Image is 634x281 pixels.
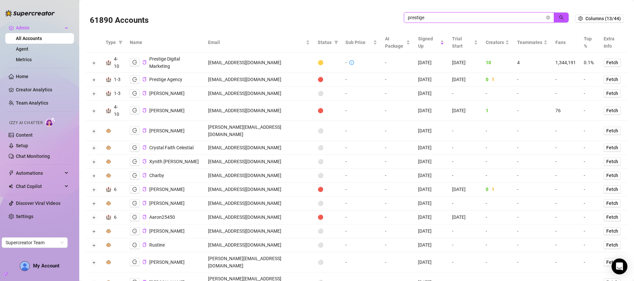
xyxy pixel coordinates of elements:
[341,224,381,238] td: -
[546,16,550,20] button: close-circle
[16,181,63,192] span: Chat Copilot
[130,241,140,249] button: logout
[91,146,96,151] button: Expand row
[580,183,600,197] td: -
[448,87,482,101] td: -
[606,259,618,265] span: Fetch
[106,241,111,249] div: 🐵
[345,39,372,46] span: Sub Price
[142,187,147,192] button: Copy Account UID
[551,183,580,197] td: -
[578,16,583,21] span: setting
[606,228,618,234] span: Fetch
[149,108,185,113] span: [PERSON_NAME]
[142,60,147,65] button: Copy Account UID
[381,87,414,101] td: -
[448,32,482,53] th: Trial Start
[606,91,618,96] span: Fetch
[517,108,518,113] span: -
[130,227,140,235] button: logout
[448,169,482,183] td: -
[341,197,381,211] td: -
[132,60,137,65] span: logout
[584,60,594,65] span: 0.1%
[204,32,314,53] th: Email
[517,91,518,96] span: -
[414,87,448,101] td: [DATE]
[9,25,14,30] span: crown
[132,215,137,219] span: logout
[341,141,381,155] td: -
[600,32,627,53] th: Extra Info
[482,32,513,53] th: Creators
[408,14,545,21] input: Search by UID / Name / Email / Creator Username
[551,73,580,87] td: -
[604,107,621,115] button: Fetch
[142,243,147,248] button: Copy Account UID
[20,261,29,271] img: AD_cMMTxCeTpmN1d5MnKJ1j-_uXZCpTKapSSqNGg4PyXtR_tCW7gZXTNmFz2tpVv9LSyNV7ff1CaS4f4q0HLYKULQOwoM5GQR...
[130,199,140,207] button: logout
[551,197,580,211] td: -
[606,60,618,65] span: Fetch
[142,108,147,113] span: copy
[318,108,323,113] span: 🔴
[385,35,405,50] span: AI Package
[16,74,28,79] a: Home
[414,169,448,183] td: [DATE]
[580,169,600,183] td: -
[448,53,482,73] td: [DATE]
[9,170,14,176] span: thunderbolt
[204,224,314,238] td: [EMAIL_ADDRESS][DOMAIN_NAME]
[517,159,518,164] span: -
[16,57,32,62] a: Metrics
[90,15,149,26] h3: 61890 Accounts
[91,91,96,97] button: Expand row
[482,141,513,155] td: -
[448,121,482,141] td: -
[517,201,518,206] span: -
[9,120,43,126] span: Izzy AI Chatter
[130,75,140,83] button: logout
[559,15,564,20] span: search
[204,183,314,197] td: [EMAIL_ADDRESS][DOMAIN_NAME]
[91,187,96,193] button: Expand row
[318,60,323,65] span: 🟡
[381,183,414,197] td: -
[9,184,13,189] img: Chat Copilot
[130,171,140,179] button: logout
[106,39,116,46] span: Type
[106,213,111,221] div: 🏰
[142,108,147,113] button: Copy Account UID
[142,145,147,150] button: Copy Account UID
[106,90,111,97] div: 🏰
[106,186,111,193] div: 🏰
[114,186,117,193] div: 6
[452,35,473,50] span: Trial Start
[604,227,621,235] button: Fetch
[149,159,199,164] span: Xynith [PERSON_NAME]
[551,211,580,224] td: -
[204,197,314,211] td: [EMAIL_ADDRESS][DOMAIN_NAME]
[142,128,147,133] button: Copy Account UID
[414,53,448,73] td: [DATE]
[318,77,323,82] span: 🔴
[341,32,381,53] th: Sub Price
[414,141,448,155] td: [DATE]
[606,242,618,248] span: Fetch
[418,35,439,50] span: Signed Up
[341,183,381,197] td: -
[208,39,304,46] span: Email
[149,187,185,192] span: [PERSON_NAME]
[414,211,448,224] td: [DATE]
[486,39,504,46] span: Creators
[341,101,381,121] td: -
[606,77,618,82] span: Fetch
[142,243,147,247] span: copy
[204,87,314,101] td: [EMAIL_ADDRESS][DOMAIN_NAME]
[604,144,621,152] button: Fetch
[318,187,323,192] span: 🔴
[482,121,513,141] td: -
[114,76,121,83] div: 1-3
[142,229,147,233] span: copy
